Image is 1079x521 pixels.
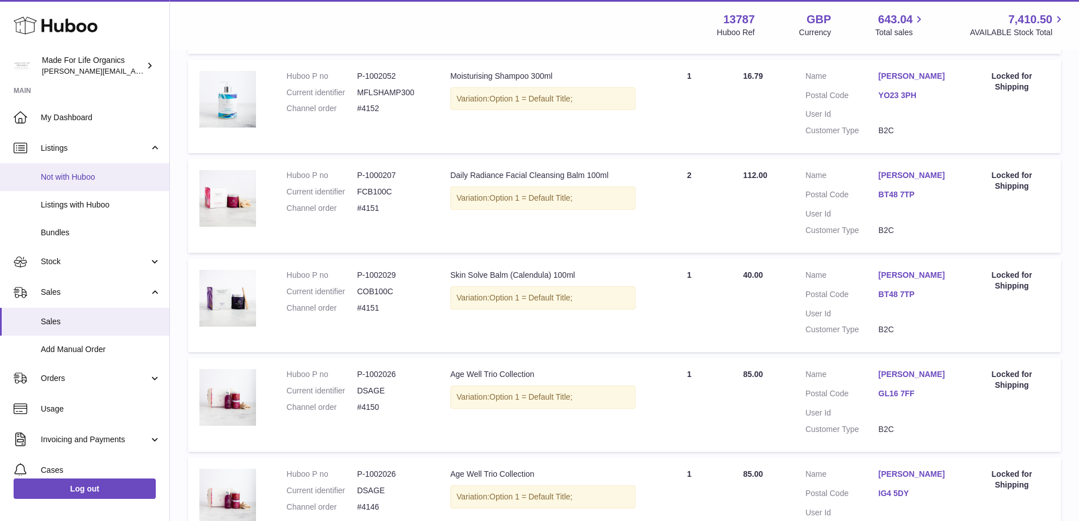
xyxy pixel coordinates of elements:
dt: Channel order [287,402,357,413]
dt: Huboo P no [287,369,357,380]
span: My Dashboard [41,112,161,123]
div: Variation: [450,187,636,210]
dt: Customer Type [805,125,878,136]
a: BT48 7TP [878,289,952,300]
span: Stock [41,256,149,267]
td: 1 [647,60,732,154]
dt: Channel order [287,103,357,114]
div: Locked for Shipping [974,270,1050,291]
span: Cases [41,465,161,476]
dt: Name [805,270,878,283]
dt: Name [805,369,878,383]
div: Locked for Shipping [974,71,1050,92]
img: made-for-life-organics-shampoo-mflshampoo-1_e57161ae-3f98-48d1-9563-d84b7054909b.jpg [199,71,256,128]
div: Moisturising Shampoo 300ml [450,71,636,82]
strong: GBP [807,12,831,27]
div: Locked for Shipping [974,469,1050,490]
dt: Channel order [287,303,357,314]
div: Variation: [450,485,636,509]
div: Locked for Shipping [974,369,1050,391]
dd: B2C [878,424,952,435]
span: Option 1 = Default Title; [489,193,573,202]
span: Option 1 = Default Title; [489,293,573,302]
div: Age Well Trio Collection [450,469,636,480]
div: Made For Life Organics [42,55,144,77]
dd: #4150 [357,402,428,413]
div: Age Well Trio Collection [450,369,636,380]
a: [PERSON_NAME] [878,270,952,281]
dd: P-1002026 [357,369,428,380]
dt: Huboo P no [287,469,357,480]
dt: Channel order [287,502,357,512]
dt: Customer Type [805,424,878,435]
img: geoff.winwood@madeforlifeorganics.com [14,57,31,74]
dt: User Id [805,109,878,120]
div: Variation: [450,87,636,111]
dt: Postal Code [805,189,878,203]
a: YO23 3PH [878,90,952,101]
td: 2 [647,159,732,253]
a: BT48 7TP [878,189,952,200]
span: [PERSON_NAME][EMAIL_ADDRESS][PERSON_NAME][DOMAIN_NAME] [42,66,288,75]
span: Invoicing and Payments [41,434,149,445]
dt: Name [805,71,878,84]
a: [PERSON_NAME] [878,369,952,380]
dt: User Id [805,507,878,518]
dd: P-1002052 [357,71,428,82]
td: 1 [647,358,732,452]
dd: B2C [878,225,952,236]
dd: DSAGE [357,485,428,496]
dt: Customer Type [805,225,878,236]
dt: Channel order [287,203,357,214]
dd: COB100C [357,286,428,297]
a: [PERSON_NAME] [878,469,952,480]
span: Sales [41,287,149,298]
div: Variation: [450,286,636,310]
td: 1 [647,259,732,353]
dd: MFLSHAMP300 [357,87,428,98]
img: skin-solve-balm-_calendula_-100ml-cob50-1-v1.jpg [199,270,256,327]
span: Usage [41,404,161,414]
strong: 13787 [723,12,755,27]
dt: Current identifier [287,386,357,396]
a: [PERSON_NAME] [878,71,952,82]
span: Add Manual Order [41,344,161,355]
dt: Current identifier [287,187,357,197]
span: Listings with Huboo [41,200,161,210]
span: Option 1 = Default Title; [489,492,573,501]
span: Listings [41,143,149,154]
span: 643.04 [878,12,912,27]
span: 85.00 [743,370,763,379]
dd: #4146 [357,502,428,512]
dd: P-1002029 [357,270,428,281]
span: Orders [41,373,149,384]
dt: Current identifier [287,286,357,297]
span: Option 1 = Default Title; [489,392,573,401]
dt: Postal Code [805,90,878,104]
dt: User Id [805,308,878,319]
a: Log out [14,478,156,499]
dd: B2C [878,324,952,335]
span: Not with Huboo [41,172,161,183]
dt: Huboo P no [287,71,357,82]
div: Currency [799,27,831,38]
dd: P-1002026 [357,469,428,480]
a: IG4 5DY [878,488,952,499]
dd: B2C [878,125,952,136]
span: 85.00 [743,469,763,478]
dt: Current identifier [287,485,357,496]
div: Locked for Shipping [974,170,1050,192]
span: Option 1 = Default Title; [489,94,573,103]
dd: DSAGE [357,386,428,396]
dt: Current identifier [287,87,357,98]
span: 40.00 [743,270,763,279]
dt: Huboo P no [287,270,357,281]
dd: P-1000207 [357,170,428,181]
dt: Postal Code [805,388,878,402]
img: age-well-trio-collection-dsage-1.jpg [199,369,256,426]
span: 112.00 [743,171,767,180]
a: [PERSON_NAME] [878,170,952,181]
span: Total sales [875,27,926,38]
span: 7,410.50 [1008,12,1052,27]
span: Bundles [41,227,161,238]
